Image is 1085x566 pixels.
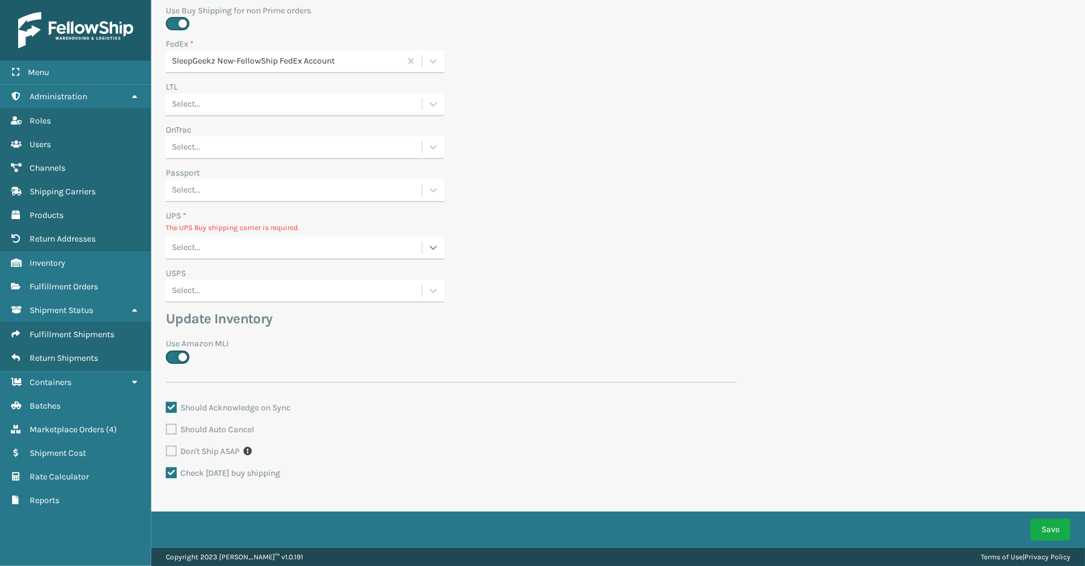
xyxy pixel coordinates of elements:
[30,448,86,458] span: Shipment Cost
[30,186,96,197] span: Shipping Carriers
[172,98,200,111] div: Select...
[30,91,87,102] span: Administration
[166,468,280,478] label: Check [DATE] buy shipping
[172,55,401,68] div: SleepGeekz New-FellowShip FedEx Account
[30,377,71,387] span: Containers
[30,329,114,340] span: Fulfillment Shipments
[166,4,737,17] label: Use Buy Shipping for non Prime orders
[166,446,240,456] label: Don't Ship ASAP
[30,353,98,363] span: Return Shipments
[166,166,200,179] label: Passport
[166,424,254,435] label: Should Auto Cancel
[166,548,303,566] p: Copyright 2023 [PERSON_NAME]™ v 1.0.191
[106,424,117,435] span: ( 4 )
[18,12,133,48] img: logo
[166,38,194,50] label: FedEx
[30,401,61,411] span: Batches
[30,234,96,244] span: Return Addresses
[166,337,737,350] label: Use Amazon MLI
[30,424,104,435] span: Marketplace Orders
[30,258,65,268] span: Inventory
[166,222,444,233] p: The UPS Buy shipping carrier is required.
[1031,519,1070,541] button: Save
[166,81,178,93] label: LTL
[172,242,200,254] div: Select...
[28,67,49,77] span: Menu
[30,163,65,173] span: Channels
[166,267,186,280] label: USPS
[30,281,98,292] span: Fulfillment Orders
[172,141,200,154] div: Select...
[981,548,1070,566] div: |
[1024,553,1070,561] a: Privacy Policy
[30,139,51,150] span: Users
[981,553,1023,561] a: Terms of Use
[172,184,200,197] div: Select...
[30,472,89,482] span: Rate Calculator
[166,209,186,222] label: UPS
[30,210,64,220] span: Products
[172,285,200,297] div: Select...
[166,123,191,136] label: OnTrac
[30,305,93,315] span: Shipment Status
[166,403,290,413] label: Should Acknowledge on Sync
[30,116,51,126] span: Roles
[30,495,59,505] span: Reports
[166,310,737,328] h3: Update Inventory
